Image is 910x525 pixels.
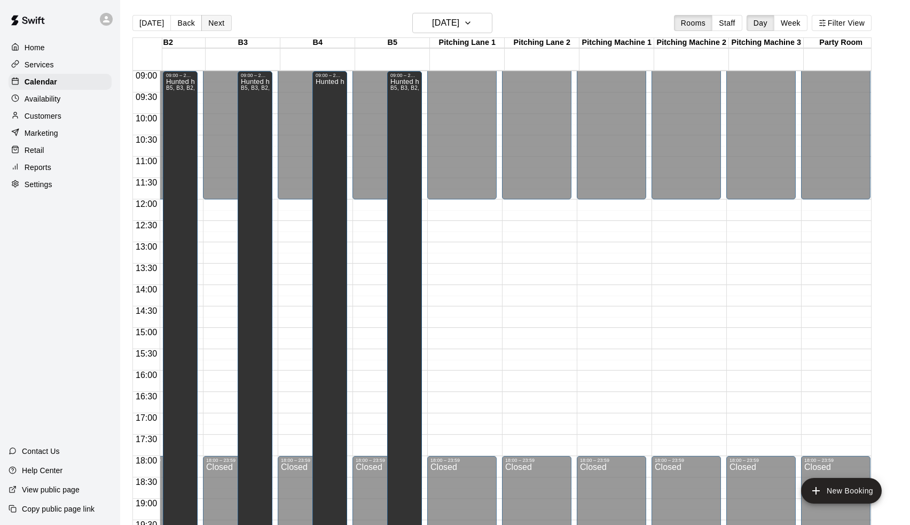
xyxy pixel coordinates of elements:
button: Staff [712,15,742,31]
div: Pitching Lane 2 [505,38,579,48]
button: [DATE] [132,15,171,31]
div: 18:00 – 23:59 [206,458,269,463]
div: 09:00 – 23:30 [166,73,194,78]
a: Availability [9,91,112,107]
span: 18:30 [133,477,160,487]
div: B4 [280,38,355,48]
button: Week [774,15,807,31]
span: 10:30 [133,135,160,144]
span: 17:00 [133,413,160,422]
span: 13:30 [133,264,160,273]
a: Settings [9,176,112,192]
button: Filter View [812,15,872,31]
span: 14:30 [133,306,160,315]
p: Settings [25,179,52,190]
div: Pitching Lane 1 [430,38,505,48]
div: 09:00 – 23:30 [241,73,269,78]
div: 09:00 – 23:30 [316,73,344,78]
p: Marketing [25,128,58,138]
p: Calendar [25,76,57,87]
p: Services [25,59,54,70]
div: 18:00 – 23:59 [580,458,643,463]
button: [DATE] [412,13,492,33]
button: Day [747,15,774,31]
h6: [DATE] [432,16,459,30]
a: Marketing [9,125,112,141]
div: 18:00 – 23:59 [356,458,419,463]
span: 19:00 [133,499,160,508]
div: Pitching Machine 3 [729,38,804,48]
span: 16:30 [133,392,160,401]
span: B5, B3, B2, B1, B4 [166,85,214,91]
button: Back [170,15,202,31]
span: 16:00 [133,370,160,380]
span: 17:30 [133,435,160,444]
div: 09:00 – 23:30 [390,73,419,78]
p: Contact Us [22,446,60,457]
span: 12:00 [133,199,160,209]
span: 11:30 [133,178,160,187]
a: Home [9,40,112,56]
p: Customers [25,111,61,121]
span: 18:00 [133,456,160,465]
span: 15:00 [133,328,160,337]
span: 10:00 [133,114,160,123]
p: Availability [25,94,61,104]
button: add [801,478,882,504]
p: Help Center [22,465,62,476]
p: View public page [22,484,80,495]
div: B3 [206,38,280,48]
span: 09:00 [133,71,160,80]
div: Pitching Machine 1 [579,38,654,48]
div: 18:00 – 23:59 [430,458,493,463]
div: Party Room [804,38,878,48]
p: Copy public page link [22,504,95,514]
span: 09:30 [133,92,160,102]
span: 15:30 [133,349,160,358]
div: B5 [355,38,430,48]
div: 18:00 – 23:59 [505,458,568,463]
span: 11:00 [133,157,160,166]
a: Reports [9,159,112,175]
span: B5, B3, B2, B1, B4 [241,85,288,91]
p: Retail [25,145,44,156]
p: Reports [25,162,51,173]
a: Retail [9,142,112,158]
button: Rooms [674,15,712,31]
div: 18:00 – 23:59 [655,458,718,463]
div: 18:00 – 23:59 [281,458,344,463]
span: 14:00 [133,285,160,294]
p: Home [25,42,45,53]
span: B5, B3, B2, B1, B4 [390,85,438,91]
button: Next [201,15,231,31]
div: 18:00 – 23:59 [729,458,793,463]
span: 12:30 [133,221,160,230]
a: Services [9,57,112,73]
span: 13:00 [133,242,160,251]
div: Pitching Machine 2 [654,38,729,48]
div: B2 [131,38,206,48]
a: Customers [9,108,112,124]
div: 18:00 – 23:59 [804,458,867,463]
a: Calendar [9,74,112,90]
